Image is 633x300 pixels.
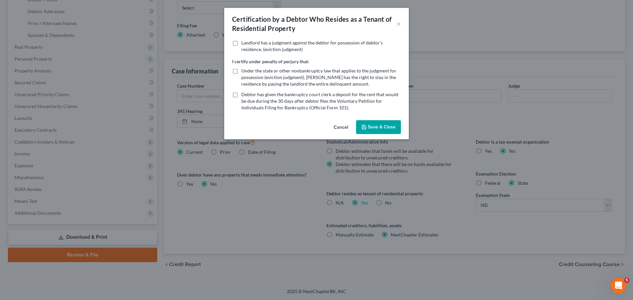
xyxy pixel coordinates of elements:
button: Save & Close [356,120,401,134]
span: 5 [624,278,629,283]
div: Certification by a Debtor Who Resides as a Tenant of Residential Property [232,14,396,33]
label: I certify under penalty of perjury that: [232,58,309,65]
span: Under the state or other nonbankruptcy law that applies to the judgment for possession (eviction ... [241,68,396,87]
button: Cancel [328,121,353,134]
button: × [396,20,401,28]
span: Landlord has a judgment against the debtor for possession of debtor’s residence. (eviction judgment) [241,40,383,52]
span: Debtor has given the bankruptcy court clerk a deposit for the rent that would be due during the 3... [241,92,398,110]
iframe: Intercom live chat [611,278,626,293]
